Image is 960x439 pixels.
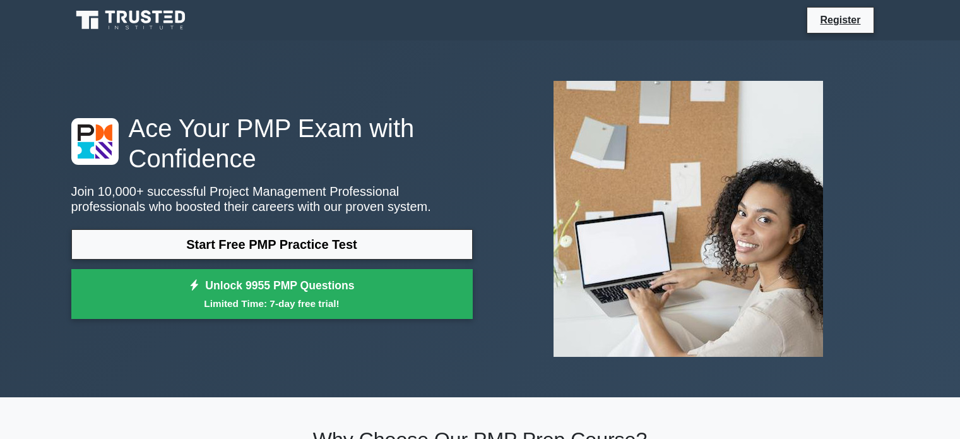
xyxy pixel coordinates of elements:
[71,113,473,174] h1: Ace Your PMP Exam with Confidence
[71,269,473,320] a: Unlock 9955 PMP QuestionsLimited Time: 7-day free trial!
[71,184,473,214] p: Join 10,000+ successful Project Management Professional professionals who boosted their careers w...
[87,296,457,311] small: Limited Time: 7-day free trial!
[812,12,868,28] a: Register
[71,229,473,260] a: Start Free PMP Practice Test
